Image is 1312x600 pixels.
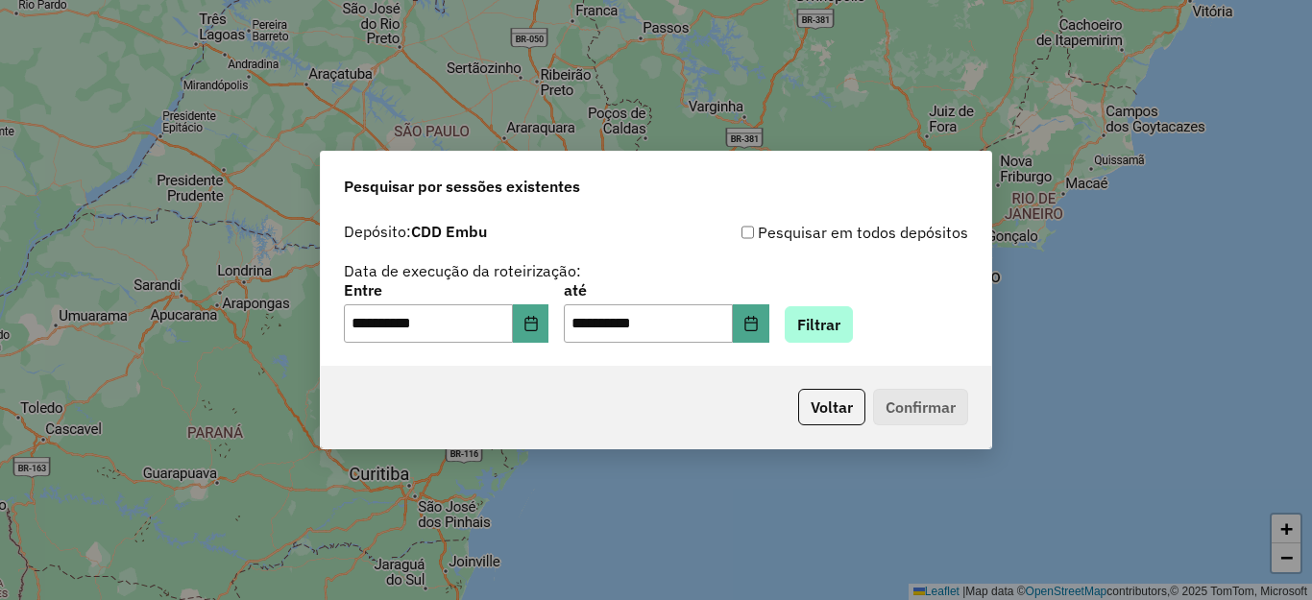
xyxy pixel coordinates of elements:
div: Pesquisar em todos depósitos [656,221,968,244]
button: Choose Date [513,304,549,343]
span: Pesquisar por sessões existentes [344,175,580,198]
strong: CDD Embu [411,222,487,241]
button: Voltar [798,389,865,425]
button: Filtrar [785,306,853,343]
label: Depósito: [344,220,487,243]
label: Data de execução da roteirização: [344,259,581,282]
button: Choose Date [733,304,769,343]
label: até [564,278,768,301]
label: Entre [344,278,548,301]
